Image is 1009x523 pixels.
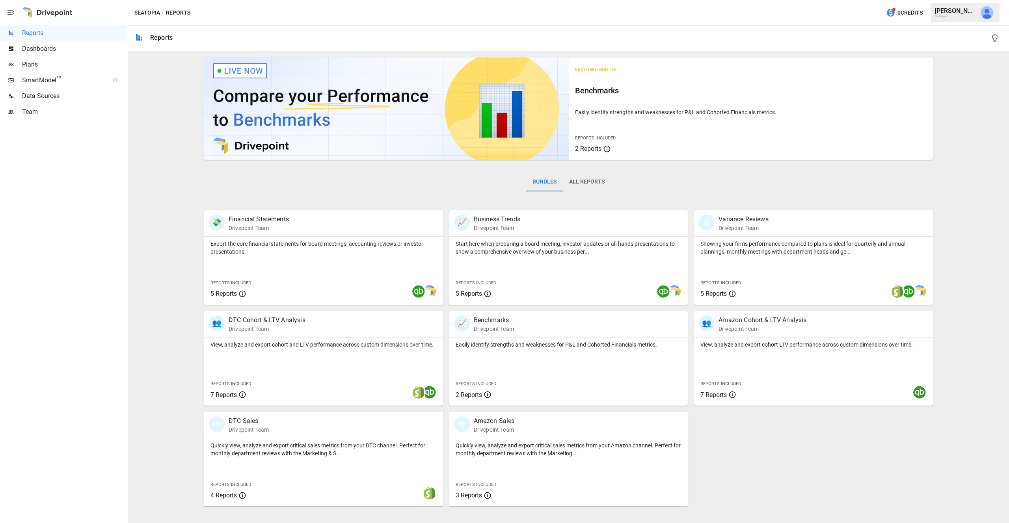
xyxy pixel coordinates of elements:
p: Variance Reviews [719,215,768,224]
img: quickbooks [412,285,425,298]
div: 🗓 [699,215,715,230]
button: Seatopia [134,8,160,18]
p: Easily identify strengths and weaknesses for P&L and Cohorted Financials metrics. [575,108,927,116]
span: Team [22,107,126,117]
span: 5 Reports [210,290,237,297]
img: smart model [913,285,926,298]
img: shopify [412,386,425,399]
p: Start here when preparing a board meeting, investor updates or all-hands presentations to show a ... [456,240,682,256]
span: 7 Reports [210,391,237,399]
p: Drivepoint Team [719,224,768,232]
span: Featured Bundle [575,67,617,72]
p: Amazon Cohort & LTV Analysis [719,315,806,325]
span: Reports Included [700,381,741,386]
img: James Arthur Smith [981,6,993,19]
p: Drivepoint Team [719,325,806,333]
span: Reports Included [456,280,496,286]
span: 5 Reports [700,290,727,297]
span: Reports Included [456,381,496,386]
img: quickbooks [423,386,436,399]
p: Drivepoint Team [474,426,515,434]
span: 4 Reports [210,491,237,499]
p: Drivepoint Team [474,224,520,232]
span: Reports Included [575,135,616,141]
span: Reports [22,28,126,38]
span: 0 Credits [897,8,923,18]
img: shopify [423,487,436,499]
p: Quickly view, analyze and export critical sales metrics from your Amazon channel. Perfect for mon... [456,441,682,457]
p: Quickly view, analyze and export critical sales metrics from your DTC channel. Perfect for monthl... [210,441,437,457]
span: 2 Reports [456,391,482,399]
p: DTC Sales [229,416,269,426]
span: Reports Included [210,381,251,386]
div: 📈 [454,215,470,230]
p: Benchmarks [474,315,514,325]
span: Data Sources [22,91,126,101]
p: Drivepoint Team [229,224,289,232]
div: 👥 [699,315,715,331]
span: Reports Included [210,482,251,487]
img: quickbooks [913,386,926,399]
p: Business Trends [474,215,520,224]
span: SmartModel [22,76,104,85]
span: 3 Reports [456,491,482,499]
p: Amazon Sales [474,416,515,426]
p: View, analyze and export cohort LTV performance across custom dimensions over time. [700,341,927,349]
button: 0Credits [883,6,926,20]
div: 📈 [454,315,470,331]
h6: Benchmarks [575,84,927,97]
button: Bundles [526,172,563,191]
button: All Reports [563,172,611,191]
div: 👥 [209,315,225,331]
p: Export the core financial statements for board meetings, accounting reviews or investor presentat... [210,240,437,256]
div: Reports [150,34,173,41]
p: Showing your firm's performance compared to plans is ideal for quarterly and annual plannings, mo... [700,240,927,256]
button: James Arthur Smith [976,2,998,24]
span: Reports Included [456,482,496,487]
div: Seatopia [935,15,976,18]
div: / [162,8,164,18]
div: 💸 [209,215,225,230]
div: 🛍 [454,416,470,432]
img: smart model [423,285,436,298]
img: quickbooks [657,285,670,298]
img: smart model [668,285,681,298]
p: Easily identify strengths and weaknesses for P&L and Cohorted Financials metrics. [456,341,682,349]
div: 🛍 [209,416,225,432]
p: Drivepoint Team [229,426,269,434]
span: 7 Reports [700,391,727,399]
p: Drivepoint Team [474,325,514,333]
img: shopify [891,285,904,298]
span: Dashboards [22,44,126,54]
p: View, analyze and export cohort and LTV performance across custom dimensions over time. [210,341,437,349]
p: Financial Statements [229,215,289,224]
div: [PERSON_NAME] [935,7,976,15]
span: 2 Reports [575,145,601,152]
span: Reports Included [700,280,741,286]
img: video thumbnail [204,57,569,160]
span: Plans [22,60,126,69]
span: Reports Included [210,280,251,286]
span: 5 Reports [456,290,482,297]
p: Drivepoint Team [229,325,305,333]
p: DTC Cohort & LTV Analysis [229,315,305,325]
img: quickbooks [902,285,915,298]
span: ™ [56,74,62,84]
